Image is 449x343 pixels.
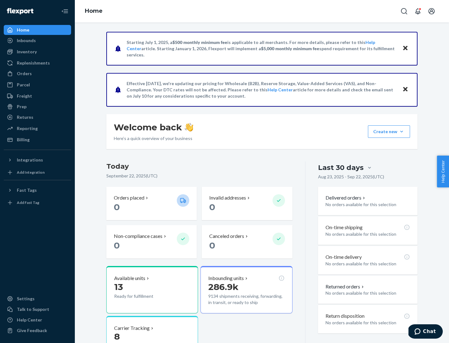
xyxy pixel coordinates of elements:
div: Reporting [17,125,38,132]
button: Close Navigation [59,5,71,17]
div: Home [17,27,29,33]
p: No orders available for this selection [326,201,410,208]
span: 13 [114,282,123,292]
div: Help Center [17,317,42,323]
a: Returns [4,112,71,122]
div: Prep [17,104,27,110]
p: No orders available for this selection [326,320,410,326]
div: Settings [17,296,35,302]
div: Give Feedback [17,327,47,334]
p: Effective [DATE], we're updating our pricing for Wholesale (B2B), Reserve Storage, Value-Added Se... [127,80,396,99]
p: Available units [114,275,145,282]
iframe: Opens a widget where you can chat to one of our agents [408,324,443,340]
a: Orders [4,69,71,79]
p: Canceled orders [209,233,244,240]
div: Integrations [17,157,43,163]
button: Orders placed 0 [106,187,197,220]
div: Talk to Support [17,306,49,312]
div: Last 30 days [318,163,364,172]
button: Fast Tags [4,185,71,195]
button: Talk to Support [4,304,71,314]
p: On-time shipping [326,224,363,231]
div: Add Fast Tag [17,200,39,205]
p: Ready for fulfillment [114,293,172,299]
a: Home [85,7,103,14]
div: Inventory [17,49,37,55]
button: Returned orders [326,283,365,290]
p: Non-compliance cases [114,233,162,240]
span: 0 [209,240,215,251]
p: Return disposition [326,312,365,320]
a: Inventory [4,47,71,57]
button: Inbounding units286.9k9134 shipments receiving, forwarding, in transit, or ready to ship [200,266,292,313]
h1: Welcome back [114,122,193,133]
button: Give Feedback [4,326,71,336]
a: Freight [4,91,71,101]
button: Create new [368,125,410,138]
p: 9134 shipments receiving, forwarding, in transit, or ready to ship [208,293,284,306]
a: Inbounds [4,36,71,46]
button: Help Center [437,156,449,187]
span: 0 [114,240,120,251]
div: Parcel [17,82,30,88]
span: 0 [209,202,215,212]
p: Carrier Tracking [114,325,150,332]
span: 0 [114,202,120,212]
button: Open Search Box [398,5,410,17]
span: $5,000 monthly minimum fee [261,46,319,51]
p: September 22, 2025 ( UTC ) [106,173,292,179]
button: Close [401,44,409,53]
p: No orders available for this selection [326,231,410,237]
button: Delivered orders [326,194,366,201]
div: Add Integration [17,170,45,175]
button: Available units13Ready for fulfillment [106,266,198,313]
a: Replenishments [4,58,71,68]
button: Integrations [4,155,71,165]
p: Invalid addresses [209,194,246,201]
div: Orders [17,70,32,77]
img: hand-wave emoji [185,123,193,132]
button: Invalid addresses 0 [202,187,292,220]
div: Returns [17,114,33,120]
div: Inbounds [17,37,36,44]
button: Open notifications [412,5,424,17]
a: Prep [4,102,71,112]
a: Home [4,25,71,35]
h3: Today [106,162,292,171]
div: Freight [17,93,32,99]
a: Parcel [4,80,71,90]
p: Aug 23, 2025 - Sep 22, 2025 ( UTC ) [318,174,384,180]
div: Replenishments [17,60,50,66]
img: Flexport logo [7,8,33,14]
p: No orders available for this selection [326,261,410,267]
a: Reporting [4,123,71,133]
a: Help Center [4,315,71,325]
p: No orders available for this selection [326,290,410,296]
p: Starting July 1, 2025, a is applicable to all merchants. For more details, please refer to this a... [127,39,396,58]
div: Billing [17,137,30,143]
span: $500 monthly minimum fee [172,40,227,45]
p: On-time delivery [326,254,362,261]
p: Here’s a quick overview of your business [114,135,193,142]
span: 286.9k [208,282,239,292]
div: Fast Tags [17,187,37,193]
a: Billing [4,135,71,145]
button: Open account menu [425,5,438,17]
p: Inbounding units [208,275,244,282]
a: Settings [4,294,71,304]
span: 8 [114,331,120,342]
button: Close [401,85,409,94]
a: Help Center [268,87,293,92]
ol: breadcrumbs [80,2,108,20]
p: Orders placed [114,194,144,201]
a: Add Fast Tag [4,198,71,208]
button: Canceled orders 0 [202,225,292,258]
a: Add Integration [4,167,71,177]
button: Non-compliance cases 0 [106,225,197,258]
